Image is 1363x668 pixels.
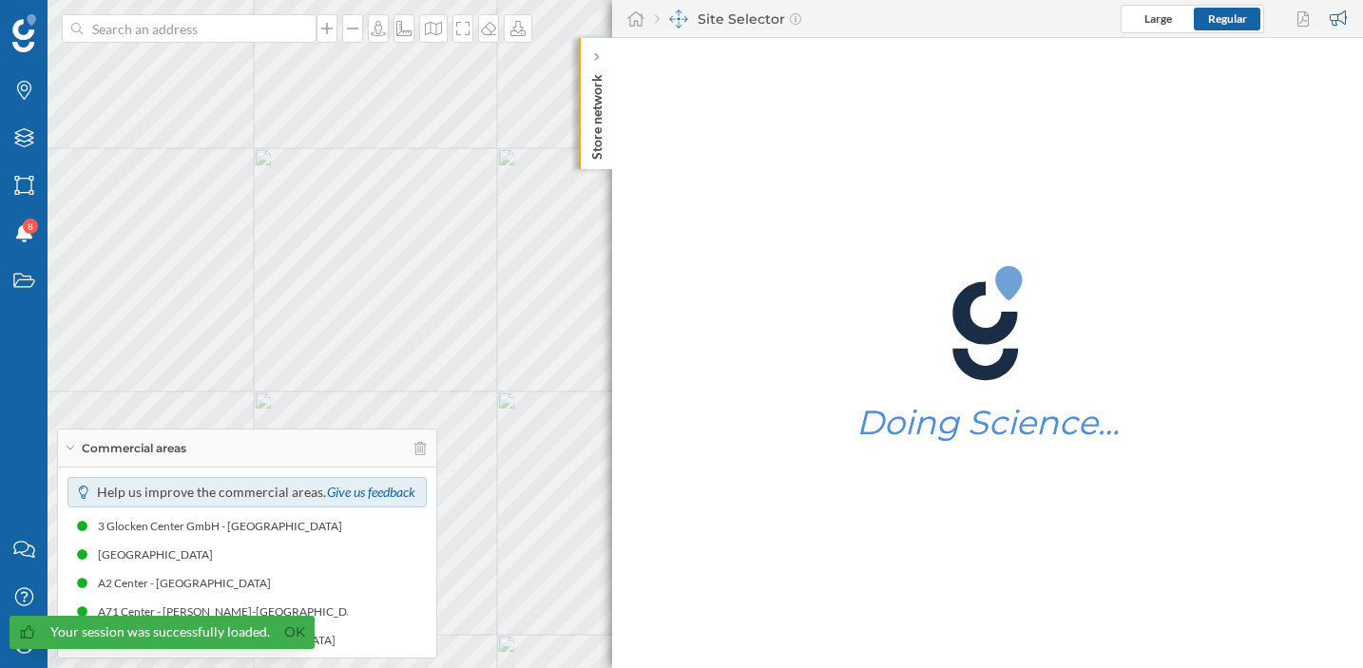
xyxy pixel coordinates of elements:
p: Help us improve the commercial areas. [97,483,416,502]
p: Store network [587,67,606,160]
span: Commercial areas [82,440,186,457]
h1: Doing Science… [856,405,1120,441]
div: A71 Center - [PERSON_NAME]-[GEOGRAPHIC_DATA] [98,602,380,621]
span: 8 [28,217,33,236]
div: 3 Glocken Center GmbH - [GEOGRAPHIC_DATA] [98,517,352,536]
a: Ok [279,621,310,643]
span: Regular [1208,11,1247,26]
img: dashboards-manager.svg [669,10,688,29]
div: [GEOGRAPHIC_DATA] [98,545,222,564]
span: Large [1144,11,1172,26]
span: Support [40,13,108,30]
div: Site Selector [655,10,801,29]
div: A2 Center - [GEOGRAPHIC_DATA] [98,574,280,593]
div: Your session was successfully loaded. [50,622,270,641]
img: Geoblink Logo [12,14,36,52]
